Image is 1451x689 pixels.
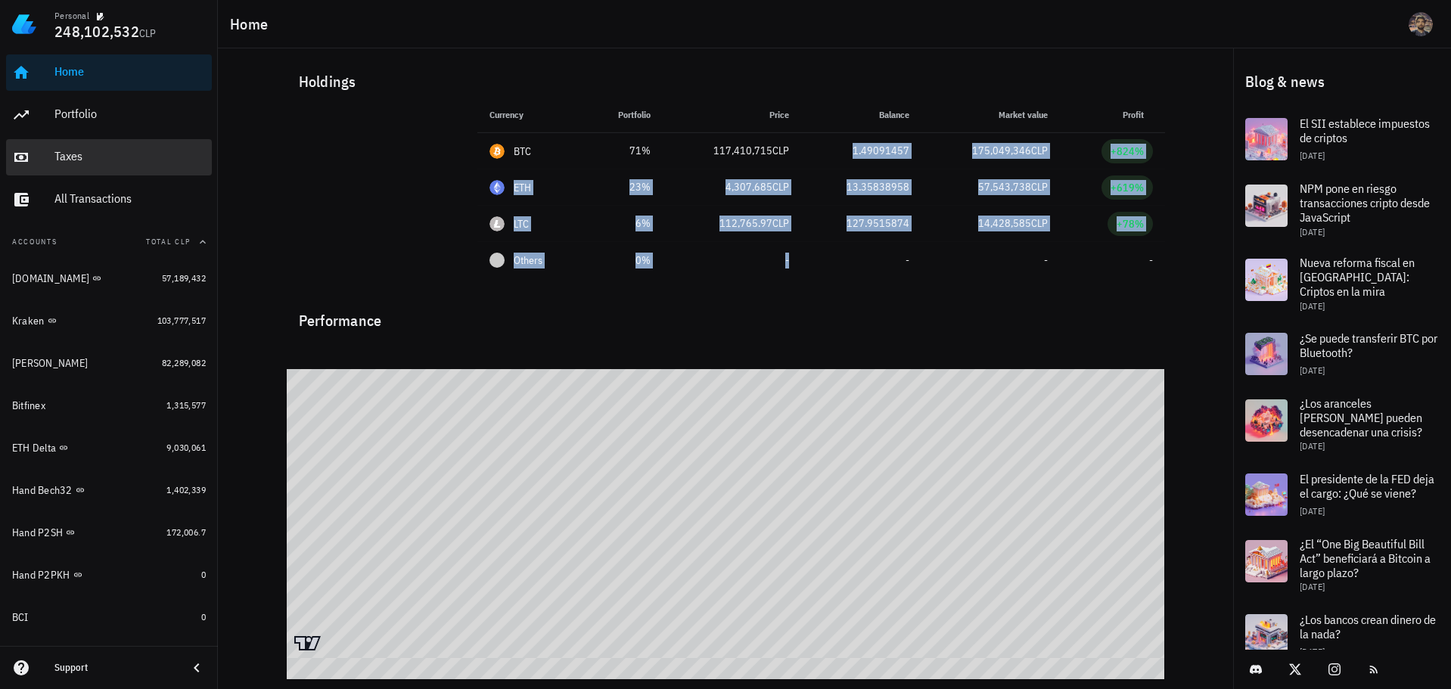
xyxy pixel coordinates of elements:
span: Profit [1123,109,1153,120]
a: NPM pone en riesgo transacciones cripto desde JavaScript [DATE] [1233,172,1451,247]
th: Price [663,97,801,133]
span: 57,543,738 [978,180,1031,194]
span: [DATE] [1300,365,1325,376]
div: Personal [54,10,89,22]
span: 1,315,577 [166,399,206,411]
span: 103,777,517 [157,315,206,326]
div: Bitfinex [12,399,45,412]
span: Total CLP [146,237,191,247]
span: [DATE] [1300,581,1325,592]
th: Portfolio [584,97,663,133]
img: LedgiFi [12,12,36,36]
span: El presidente de la FED deja el cargo: ¿Qué se viene? [1300,471,1434,501]
span: 1,402,339 [166,484,206,495]
span: 172,006.7 [166,526,206,538]
h1: Home [230,12,274,36]
a: Nueva reforma fiscal en [GEOGRAPHIC_DATA]: Criptos en la mira [DATE] [1233,247,1451,321]
span: [DATE] [1300,440,1325,452]
a: El presidente de la FED deja el cargo: ¿Qué se viene? [DATE] [1233,461,1451,528]
th: Balance [801,97,921,133]
a: Portfolio [6,97,212,133]
div: Blog & news [1233,57,1451,106]
span: ¿Los aranceles [PERSON_NAME] pueden desencadenar una crisis? [1300,396,1422,439]
span: El SII establece impuestos de criptos [1300,116,1430,145]
div: Holdings [287,57,1165,106]
a: Kraken 103,777,517 [6,303,212,339]
a: Bitfinex 1,315,577 [6,387,212,424]
div: 13.35838958 [813,179,909,195]
div: 6% [596,216,651,231]
div: LTC-icon [489,216,505,231]
div: 23% [596,179,651,195]
span: 9,030,061 [166,442,206,453]
span: [DATE] [1300,505,1325,517]
span: 0 [201,569,206,580]
div: ETH [514,180,532,195]
div: Taxes [54,149,206,163]
div: +824% [1111,144,1144,159]
div: All Transactions [54,191,206,206]
span: [DATE] [1300,150,1325,161]
span: ¿Los bancos crean dinero de la nada? [1300,612,1436,641]
span: - [1149,253,1153,267]
a: ETH Delta 9,030,061 [6,430,212,466]
div: ETH Delta [12,442,56,455]
span: 175,049,346 [972,144,1031,157]
div: Home [54,64,206,79]
div: BCI [12,611,29,624]
span: 4,307,685 [725,180,772,194]
div: 0% [596,253,651,268]
span: [DATE] [1300,300,1325,312]
div: +619% [1111,180,1144,195]
a: All Transactions [6,182,212,218]
button: AccountsTotal CLP [6,224,212,260]
a: [DOMAIN_NAME] 57,189,432 [6,260,212,296]
div: Portfolio [54,107,206,121]
a: Hand P2PKH 0 [6,557,212,593]
div: BTC [514,144,532,159]
div: BTC-icon [489,144,505,159]
span: CLP [1031,144,1048,157]
span: - [1044,253,1048,267]
a: Hand P2SH 172,006.7 [6,514,212,551]
span: Others [514,253,542,268]
span: Nueva reforma fiscal en [GEOGRAPHIC_DATA]: Criptos en la mira [1300,255,1415,299]
div: Kraken [12,315,45,327]
a: BCI 0 [6,599,212,635]
div: ETH-icon [489,180,505,195]
div: Hand P2PKH [12,569,70,582]
span: ¿El “One Big Beautiful Bill Act” beneficiará a Bitcoin a largo plazo? [1300,536,1431,580]
div: [PERSON_NAME] [12,357,88,370]
div: 127.9515874 [813,216,909,231]
span: ¿Se puede transferir BTC por Bluetooth? [1300,331,1437,360]
a: ¿Se puede transferir BTC por Bluetooth? [DATE] [1233,321,1451,387]
span: 248,102,532 [54,21,139,42]
span: CLP [1031,180,1048,194]
span: CLP [772,216,789,230]
span: 0 [201,611,206,622]
a: El SII establece impuestos de criptos [DATE] [1233,106,1451,172]
div: Support [54,662,176,674]
span: 117,410,715 [713,144,772,157]
span: - [906,253,909,267]
span: 57,189,432 [162,272,206,284]
a: ¿Los aranceles [PERSON_NAME] pueden desencadenar una crisis? [DATE] [1233,387,1451,461]
span: CLP [139,26,157,40]
th: Currency [477,97,584,133]
a: Hand Bech32 1,402,339 [6,472,212,508]
div: Hand P2SH [12,526,63,539]
span: [DATE] [1300,226,1325,237]
div: Performance [287,296,1165,333]
span: CLP [1031,216,1048,230]
a: Home [6,54,212,91]
th: Market value [921,97,1060,133]
a: [PERSON_NAME] 82,289,082 [6,345,212,381]
div: +78% [1117,216,1144,231]
a: ¿El “One Big Beautiful Bill Act” beneficiará a Bitcoin a largo plazo? [DATE] [1233,528,1451,602]
a: Taxes [6,139,212,175]
span: - [785,253,789,267]
div: 71% [596,143,651,159]
div: Hand Bech32 [12,484,73,497]
a: Charting by TradingView [294,636,321,650]
span: CLP [772,144,789,157]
